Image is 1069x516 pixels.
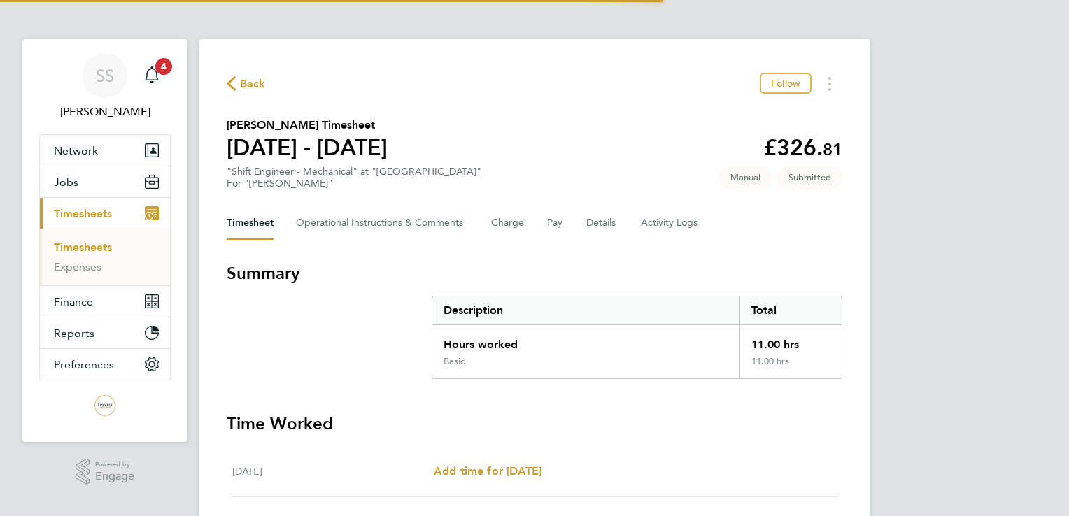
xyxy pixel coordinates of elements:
span: Jobs [54,175,78,189]
button: Operational Instructions & Comments [296,206,469,240]
span: Follow [771,77,800,89]
span: 4 [155,58,172,75]
div: Summary [432,296,842,379]
a: 4 [138,53,166,98]
span: Add time for [DATE] [434,464,541,478]
div: 11.00 hrs [739,325,842,356]
span: Finance [54,295,93,308]
button: Timesheets Menu [817,73,842,94]
div: Timesheets [40,229,170,285]
div: Total [739,296,842,324]
span: SS [96,66,114,85]
span: Steve Shine [39,103,171,120]
button: Preferences [40,349,170,380]
span: This timesheet was manually created. [719,166,772,189]
div: For "[PERSON_NAME]" [227,178,481,189]
a: Add time for [DATE] [434,463,541,480]
span: Preferences [54,358,114,371]
h1: [DATE] - [DATE] [227,134,388,162]
button: Pay [547,206,564,240]
div: Basic [444,356,465,367]
button: Network [40,135,170,166]
button: Jobs [40,166,170,197]
div: 11.00 hrs [739,356,842,378]
span: Back [240,76,266,92]
span: Network [54,144,98,157]
button: Timesheet [227,206,274,240]
button: Back [227,75,266,92]
span: 81 [823,139,842,159]
h2: [PERSON_NAME] Timesheet [227,117,388,134]
h3: Time Worked [227,413,842,435]
span: Timesheets [54,207,112,220]
h3: Summary [227,262,842,285]
a: Timesheets [54,241,112,254]
button: Timesheets [40,198,170,229]
button: Details [586,206,618,240]
div: "Shift Engineer - Mechanical" at "[GEOGRAPHIC_DATA]" [227,166,481,189]
span: Engage [95,471,134,482]
button: Follow [760,73,812,94]
button: Finance [40,286,170,317]
span: Powered by [95,459,134,471]
a: SS[PERSON_NAME] [39,53,171,120]
nav: Main navigation [22,39,187,442]
img: trevettgroup-logo-retina.png [94,394,116,417]
span: This timesheet is Submitted. [777,166,842,189]
app-decimal: £326. [763,134,842,161]
a: Powered byEngage [76,459,135,485]
div: Description [432,296,739,324]
button: Charge [491,206,525,240]
div: Hours worked [432,325,739,356]
a: Go to home page [39,394,171,417]
div: [DATE] [232,463,434,480]
button: Reports [40,317,170,348]
span: Reports [54,327,94,340]
a: Expenses [54,260,101,273]
button: Activity Logs [641,206,700,240]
